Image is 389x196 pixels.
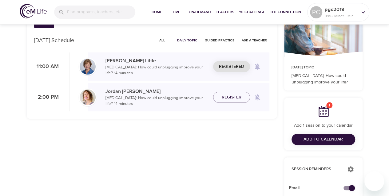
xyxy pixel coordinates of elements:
span: Ask a Teacher [242,37,267,43]
p: Add 1 session to your calendar [292,122,355,129]
iframe: Button to launch messaging window [364,171,384,191]
button: Registered [213,61,250,72]
p: 8992 Mindful Minutes [325,13,357,19]
span: Live [169,9,184,15]
span: 1 [326,102,332,108]
span: 1% Challenge [239,9,265,15]
button: Guided Practice [202,36,237,45]
button: Register [213,92,250,103]
span: Home [149,9,164,15]
p: [MEDICAL_DATA]: How could unplugging improve your life? · 14 minutes [105,95,208,107]
p: [PERSON_NAME] Little [105,57,208,64]
p: 11:00 AM [34,63,59,71]
p: [MEDICAL_DATA]: How could unplugging improve your life? · 14 minutes [105,64,208,76]
img: Kerry_Little_Headshot_min.jpg [80,59,96,75]
span: The Connection [270,9,301,15]
p: [DATE] Schedule [34,36,74,44]
div: PC [310,6,322,18]
button: Daily Topic [175,36,200,45]
p: Session Reminders [292,166,341,172]
p: Jordan [PERSON_NAME] [105,88,208,95]
span: Register [222,94,241,101]
img: logo [20,4,47,18]
span: Remind me when a class goes live every Wednesday at 2:00 PM [250,90,265,105]
input: Find programs, teachers, etc... [67,6,135,19]
p: [DATE] Topic [292,65,355,70]
span: Teachers [216,9,234,15]
p: 2:00 PM [34,93,59,102]
span: Add to Calendar [304,136,343,143]
span: Remind me when a class goes live every Wednesday at 11:00 AM [250,59,265,74]
button: Add to Calendar [292,134,355,145]
button: All [153,36,172,45]
span: Guided Practice [205,37,234,43]
span: Email [289,185,348,191]
span: Registered [219,63,244,71]
button: Ask a Teacher [239,36,269,45]
p: [MEDICAL_DATA]: How could unplugging improve your life? [292,73,355,86]
p: pgc2019 [325,6,357,13]
span: All [155,37,170,43]
span: On-Demand [189,9,211,15]
img: Jordan-Whitehead.jpg [80,89,96,105]
span: Daily Topic [177,37,197,43]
